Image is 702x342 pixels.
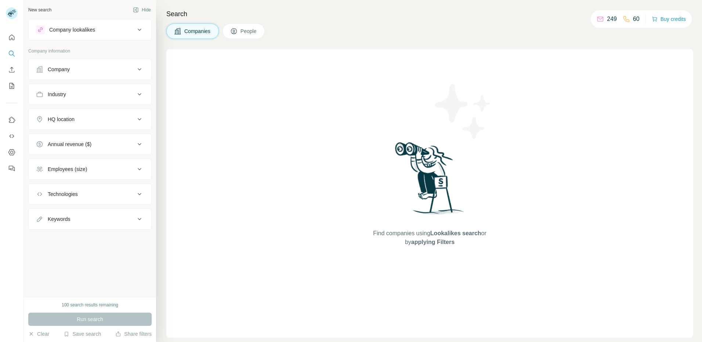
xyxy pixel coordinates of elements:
[6,47,18,60] button: Search
[48,66,70,73] div: Company
[6,113,18,127] button: Use Surfe on LinkedIn
[652,14,686,24] button: Buy credits
[29,185,151,203] button: Technologies
[633,15,640,23] p: 60
[29,85,151,103] button: Industry
[29,21,151,39] button: Company lookalikes
[28,48,152,54] p: Company information
[29,210,151,228] button: Keywords
[128,4,156,15] button: Hide
[166,9,693,19] h4: Search
[430,79,496,145] img: Surfe Illustration - Stars
[48,141,91,148] div: Annual revenue ($)
[29,160,151,178] button: Employees (size)
[607,15,617,23] p: 249
[48,165,87,173] div: Employees (size)
[392,140,468,222] img: Surfe Illustration - Woman searching with binoculars
[28,7,51,13] div: New search
[6,130,18,143] button: Use Surfe API
[48,190,78,198] div: Technologies
[115,330,152,338] button: Share filters
[6,63,18,76] button: Enrich CSV
[48,116,75,123] div: HQ location
[411,239,455,245] span: applying Filters
[29,61,151,78] button: Company
[29,110,151,128] button: HQ location
[240,28,257,35] span: People
[48,215,70,223] div: Keywords
[184,28,211,35] span: Companies
[371,229,488,247] span: Find companies using or by
[6,162,18,175] button: Feedback
[6,31,18,44] button: Quick start
[62,302,118,308] div: 100 search results remaining
[64,330,101,338] button: Save search
[28,330,49,338] button: Clear
[49,26,95,33] div: Company lookalikes
[29,135,151,153] button: Annual revenue ($)
[430,230,481,236] span: Lookalikes search
[48,91,66,98] div: Industry
[6,146,18,159] button: Dashboard
[6,79,18,92] button: My lists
